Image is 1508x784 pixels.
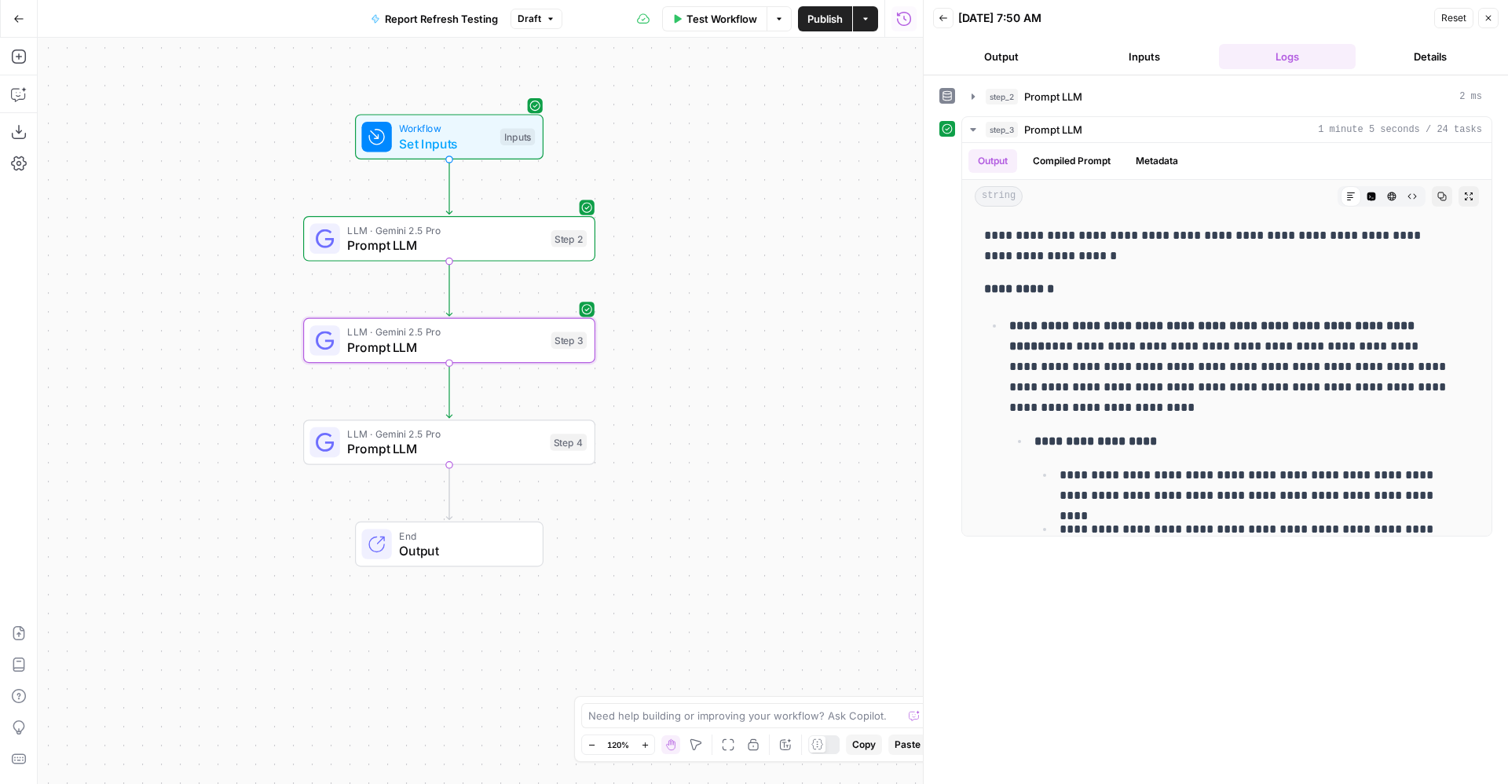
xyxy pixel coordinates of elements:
[303,216,595,262] div: LLM · Gemini 2.5 ProPrompt LLMStep 2
[962,143,1492,536] div: 1 minute 5 seconds / 24 tasks
[385,11,498,27] span: Report Refresh Testing
[399,541,527,560] span: Output
[807,11,843,27] span: Publish
[607,738,629,751] span: 120%
[399,121,492,136] span: Workflow
[975,186,1023,207] span: string
[347,236,544,255] span: Prompt LLM
[1024,89,1082,104] span: Prompt LLM
[347,427,542,441] span: LLM · Gemini 2.5 Pro
[933,44,1070,69] button: Output
[303,318,595,364] div: LLM · Gemini 2.5 ProPrompt LLMStep 3
[686,11,757,27] span: Test Workflow
[1434,8,1473,28] button: Reset
[446,159,452,214] g: Edge from start to step_2
[551,230,587,247] div: Step 2
[895,738,921,752] span: Paste
[1441,11,1466,25] span: Reset
[347,338,544,357] span: Prompt LLM
[852,738,876,752] span: Copy
[962,117,1492,142] button: 1 minute 5 seconds / 24 tasks
[446,363,452,418] g: Edge from step_3 to step_4
[511,9,562,29] button: Draft
[968,149,1017,173] button: Output
[347,324,544,339] span: LLM · Gemini 2.5 Pro
[446,465,452,520] g: Edge from step_4 to end
[798,6,852,31] button: Publish
[1024,122,1082,137] span: Prompt LLM
[1126,149,1188,173] button: Metadata
[500,128,535,145] div: Inputs
[1023,149,1120,173] button: Compiled Prompt
[347,439,542,458] span: Prompt LLM
[303,114,595,159] div: WorkflowSet InputsInputs
[986,89,1018,104] span: step_2
[551,332,587,350] div: Step 3
[846,735,882,755] button: Copy
[399,528,527,543] span: End
[962,84,1492,109] button: 2 ms
[550,434,587,451] div: Step 4
[518,12,541,26] span: Draft
[1076,44,1213,69] button: Inputs
[399,134,492,153] span: Set Inputs
[1459,90,1482,104] span: 2 ms
[347,222,544,237] span: LLM · Gemini 2.5 Pro
[1362,44,1499,69] button: Details
[303,522,595,567] div: EndOutput
[888,735,927,755] button: Paste
[1219,44,1356,69] button: Logs
[662,6,767,31] button: Test Workflow
[446,262,452,317] g: Edge from step_2 to step_3
[986,122,1018,137] span: step_3
[1318,123,1482,137] span: 1 minute 5 seconds / 24 tasks
[361,6,507,31] button: Report Refresh Testing
[303,419,595,465] div: LLM · Gemini 2.5 ProPrompt LLMStep 4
